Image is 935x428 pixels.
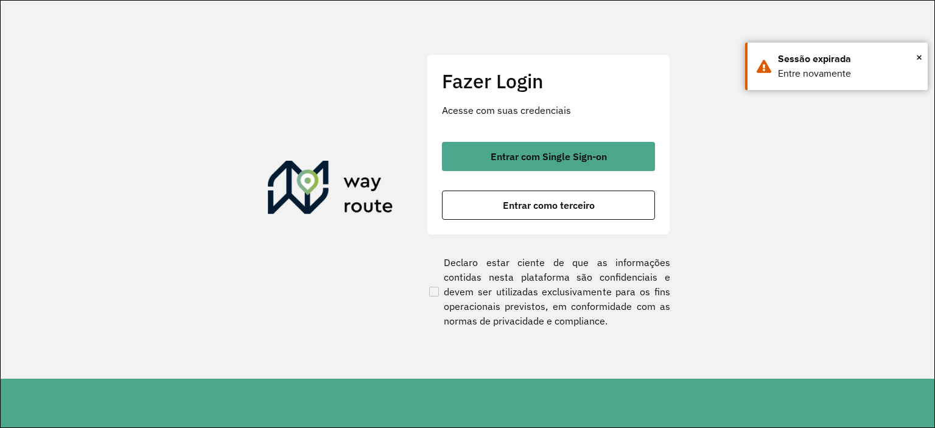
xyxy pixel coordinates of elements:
span: × [916,48,922,66]
h2: Fazer Login [442,69,655,93]
label: Declaro estar ciente de que as informações contidas nesta plataforma são confidenciais e devem se... [427,255,670,328]
img: Roteirizador AmbevTech [268,161,393,219]
span: Entrar com Single Sign-on [491,152,607,161]
button: Close [916,48,922,66]
p: Acesse com suas credenciais [442,103,655,118]
span: Entrar como terceiro [503,200,595,210]
button: button [442,191,655,220]
div: Sessão expirada [778,52,919,66]
button: button [442,142,655,171]
div: Entre novamente [778,66,919,81]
